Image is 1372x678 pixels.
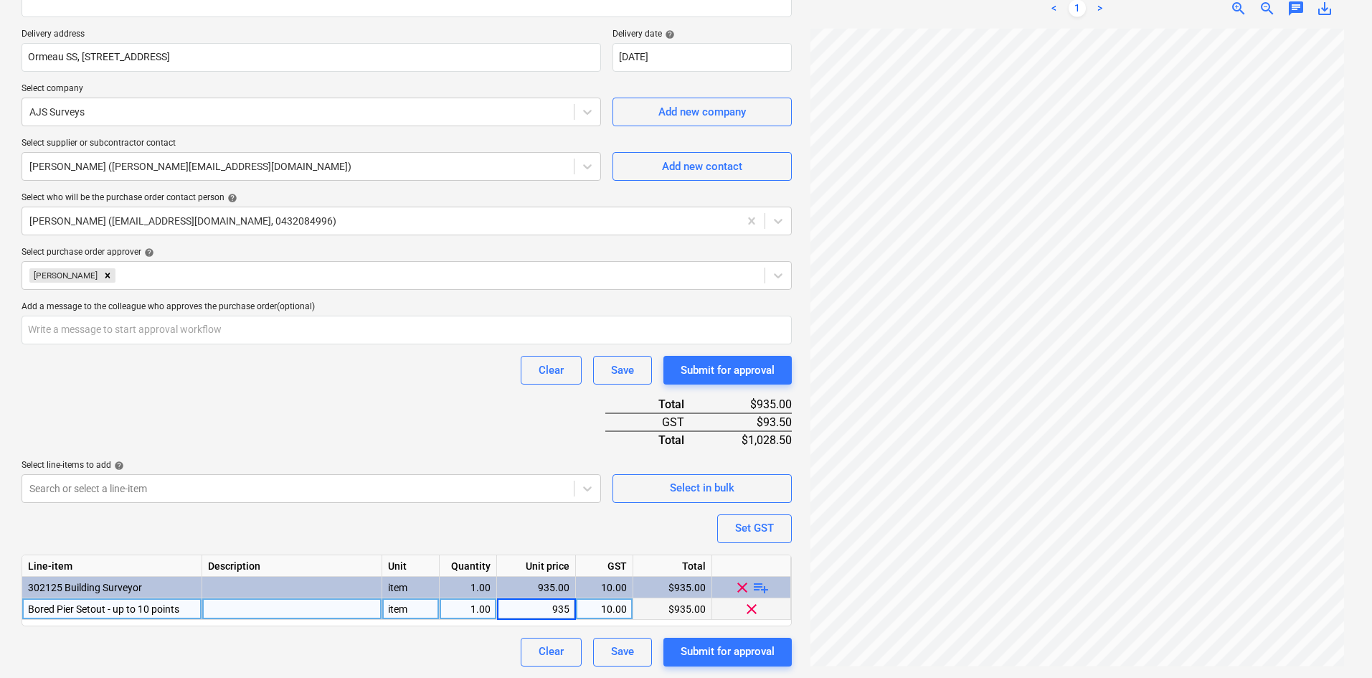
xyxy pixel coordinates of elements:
p: Delivery address [22,29,601,43]
div: $93.50 [707,413,792,431]
button: Clear [521,638,582,667]
p: Select company [22,83,601,98]
span: Bored Pier Setout - up to 10 points [28,603,179,615]
div: Unit price [497,555,576,577]
div: Select in bulk [670,479,734,497]
div: GST [605,413,707,431]
input: Delivery address [22,43,601,72]
span: 302125 Building Surveyor [28,582,142,593]
button: Save [593,356,652,385]
div: Clear [539,642,564,661]
button: Add new contact [612,152,792,181]
button: Clear [521,356,582,385]
div: $1,028.50 [707,431,792,448]
span: clear [743,600,760,617]
span: help [662,29,675,39]
div: Select who will be the purchase order contact person [22,192,792,204]
p: Select supplier or subcontractor contact [22,138,601,152]
div: Clear [539,361,564,380]
div: Select line-items to add [22,460,601,471]
div: Remove Jason Escobar [100,268,115,283]
div: Select purchase order approver [22,247,792,258]
div: Set GST [735,519,774,537]
div: Unit [382,555,440,577]
div: Description [202,555,382,577]
div: Submit for approval [681,361,775,380]
iframe: Chat Widget [1300,609,1372,678]
button: Set GST [717,514,792,543]
button: Submit for approval [663,356,792,385]
button: Add new company [612,98,792,126]
button: Select in bulk [612,474,792,503]
div: Save [611,642,634,661]
span: playlist_add [752,578,770,595]
div: 10.00 [582,577,627,598]
div: Total [605,396,707,413]
div: Total [633,555,712,577]
div: $935.00 [633,598,712,620]
div: GST [576,555,633,577]
div: Save [611,361,634,380]
div: Add new company [658,103,746,121]
div: item [382,577,440,598]
div: Submit for approval [681,642,775,661]
div: $935.00 [707,396,792,413]
input: Write a message to start approval workflow [22,316,792,344]
div: 1.00 [445,598,491,620]
div: 1.00 [445,577,491,598]
div: Total [605,431,707,448]
span: help [111,461,124,471]
div: $935.00 [633,577,712,598]
span: clear [734,578,751,595]
div: Quantity [440,555,497,577]
div: [PERSON_NAME] [29,268,100,283]
button: Submit for approval [663,638,792,667]
div: 935.00 [503,577,569,598]
span: help [141,248,154,258]
span: help [224,193,237,203]
button: Save [593,638,652,667]
div: 10.00 [582,598,627,620]
div: item [382,598,440,620]
div: Add a message to the colleague who approves the purchase order (optional) [22,301,792,313]
div: Add new contact [662,157,742,176]
input: Delivery date not specified [612,43,792,72]
div: Line-item [22,555,202,577]
div: Delivery date [612,29,792,40]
